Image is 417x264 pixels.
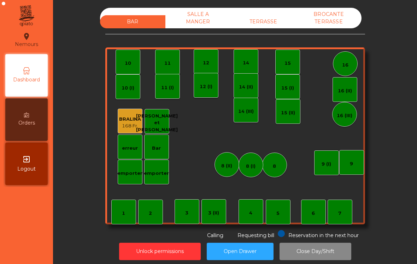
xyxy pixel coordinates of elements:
[284,60,291,67] div: 15
[238,108,254,115] div: 14 (III)
[100,15,165,28] div: BAR
[231,15,296,28] div: TERRASSE
[122,145,138,152] div: erreur
[322,161,331,168] div: 9 (I)
[281,85,294,92] div: 15 (I)
[338,87,352,94] div: 16 (II)
[164,60,171,67] div: 11
[338,210,341,217] div: 7
[288,232,359,239] span: Reservation in the next hour
[125,60,131,67] div: 10
[152,145,161,152] div: Bar
[337,112,352,119] div: 16 (III)
[273,163,276,170] div: 8
[136,113,178,133] div: [PERSON_NAME] et [PERSON_NAME]
[165,8,231,28] div: SALLE A MANGER
[221,162,232,170] div: 8 (II)
[342,62,348,69] div: 16
[312,210,315,217] div: 6
[203,59,209,67] div: 12
[208,210,219,217] div: 3 (II)
[119,116,141,123] div: BRALINA
[207,243,274,260] button: Open Drawer
[117,170,142,177] div: emporter
[149,210,152,217] div: 2
[281,109,295,116] div: 15 (II)
[122,210,125,217] div: 1
[13,76,40,84] span: Dashboard
[18,4,35,28] img: qpiato
[243,59,249,67] div: 14
[207,232,223,239] span: Calling
[280,243,351,260] button: Close Day/Shift
[119,243,201,260] button: Unlock permissions
[239,84,253,91] div: 14 (II)
[22,155,31,163] i: exit_to_app
[144,170,169,177] div: emporter
[22,32,31,41] i: location_on
[276,210,280,217] div: 5
[185,210,188,217] div: 3
[200,83,212,90] div: 12 (I)
[17,165,36,173] span: Logout
[119,122,141,130] div: 168 Fr.
[237,232,274,239] span: Requesting bill
[249,210,252,217] div: 4
[350,160,353,167] div: 9
[296,8,362,28] div: BROCANTE TERRASSE
[122,85,134,92] div: 10 (I)
[15,31,38,49] div: Nemours
[246,163,256,170] div: 8 (I)
[18,119,35,127] span: Orders
[161,84,174,91] div: 11 (I)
